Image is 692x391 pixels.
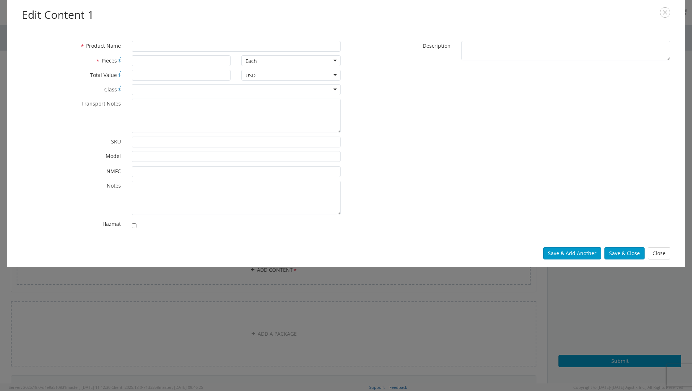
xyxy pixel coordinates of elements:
[22,7,670,23] h2: Edit Content 1
[111,138,121,145] span: SKU
[245,57,257,65] div: Each
[81,100,121,107] span: Transport Notes
[90,72,117,78] span: Total Value
[107,182,121,189] span: Notes
[648,247,670,259] button: Close
[106,152,121,159] span: Model
[543,247,601,259] button: Save & Add Another
[604,247,645,259] button: Save & Close
[423,42,451,49] span: Description
[102,57,117,64] span: Pieces
[106,168,121,175] span: NMFC
[104,86,117,93] span: Class
[245,72,256,79] div: USD
[86,42,121,49] span: Product Name
[102,220,121,227] span: Hazmat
